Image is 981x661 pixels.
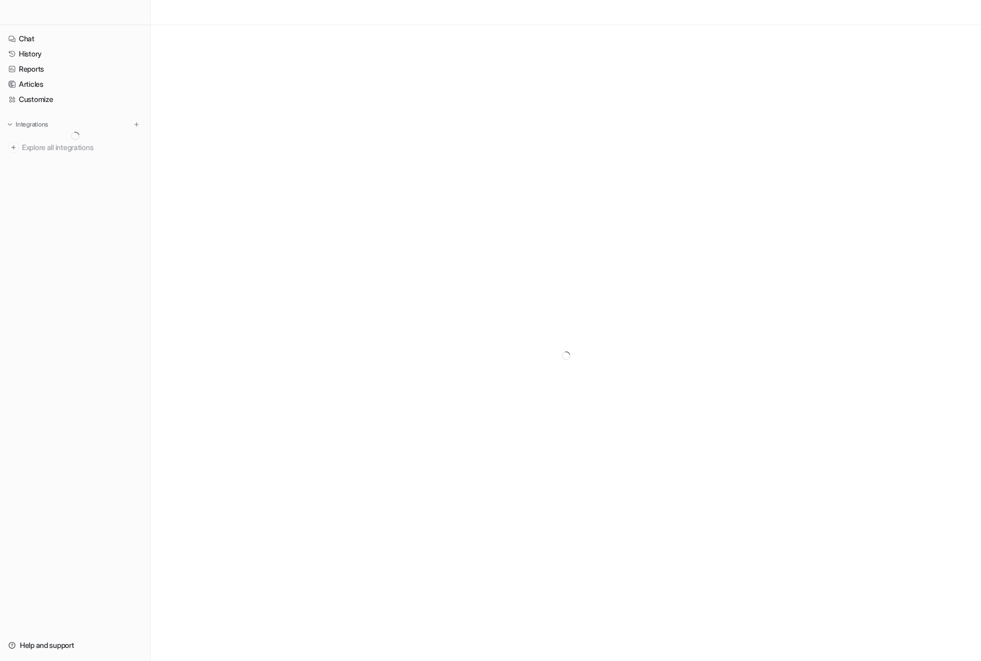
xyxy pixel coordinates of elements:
a: Customize [4,92,146,107]
img: explore all integrations [8,142,19,153]
a: Reports [4,62,146,76]
img: menu_add.svg [133,121,140,128]
button: Integrations [4,119,51,130]
a: History [4,47,146,61]
img: expand menu [6,121,14,128]
a: Articles [4,77,146,92]
p: Integrations [16,120,48,129]
a: Chat [4,31,146,46]
span: Explore all integrations [22,139,142,156]
a: Explore all integrations [4,140,146,155]
a: Help and support [4,638,146,653]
